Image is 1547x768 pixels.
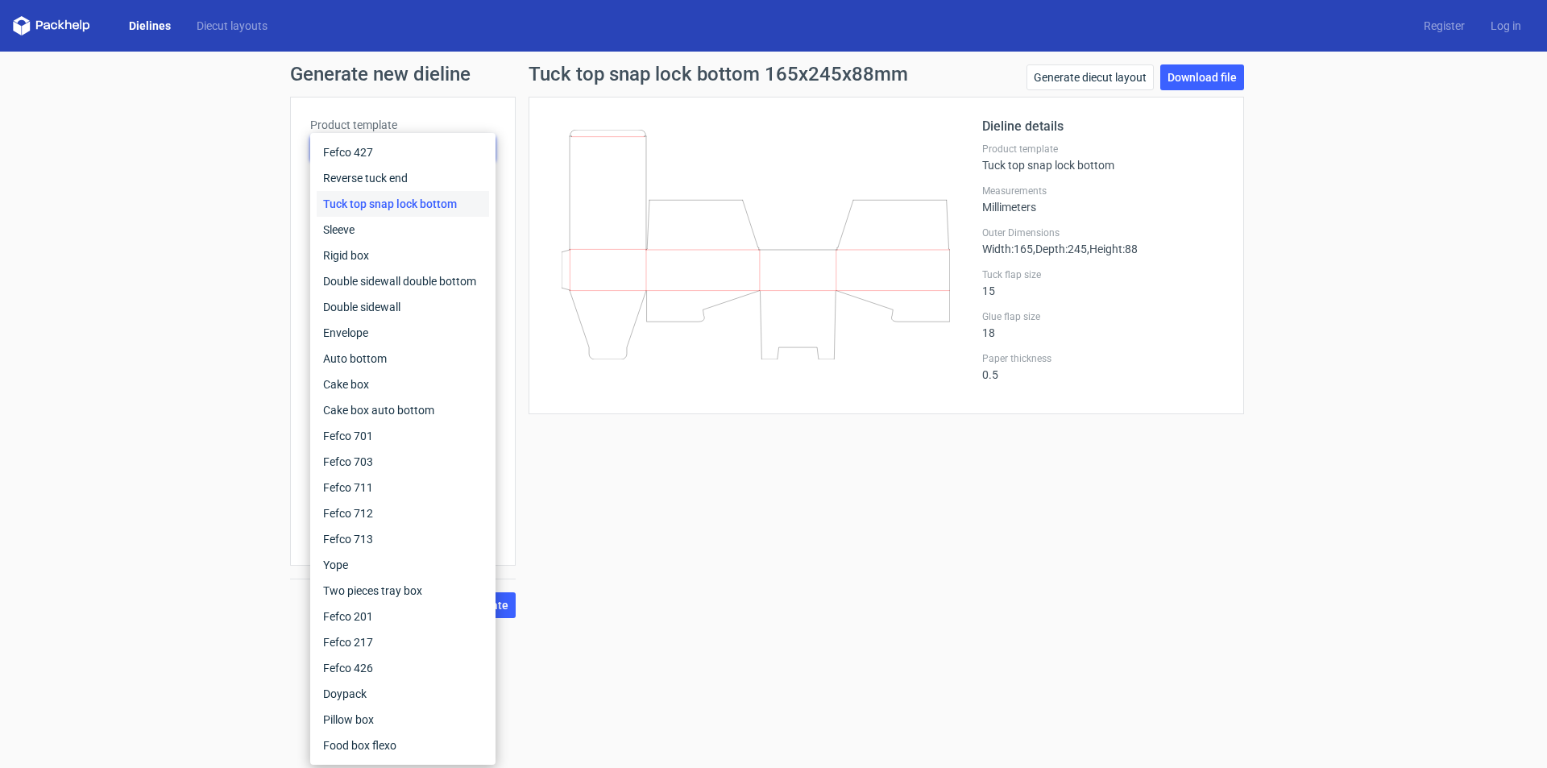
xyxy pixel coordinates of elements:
[982,243,1033,255] span: Width : 165
[317,707,489,733] div: Pillow box
[982,310,1224,339] div: 18
[1411,18,1478,34] a: Register
[317,629,489,655] div: Fefco 217
[317,397,489,423] div: Cake box auto bottom
[982,352,1224,381] div: 0.5
[317,681,489,707] div: Doypack
[982,268,1224,281] label: Tuck flap size
[529,64,908,84] h1: Tuck top snap lock bottom 165x245x88mm
[317,217,489,243] div: Sleeve
[982,310,1224,323] label: Glue flap size
[982,226,1224,239] label: Outer Dimensions
[317,268,489,294] div: Double sidewall double bottom
[982,352,1224,365] label: Paper thickness
[982,185,1224,214] div: Millimeters
[317,578,489,604] div: Two pieces tray box
[317,526,489,552] div: Fefco 713
[1478,18,1534,34] a: Log in
[317,500,489,526] div: Fefco 712
[317,552,489,578] div: Yope
[317,139,489,165] div: Fefco 427
[317,191,489,217] div: Tuck top snap lock bottom
[116,18,184,34] a: Dielines
[982,143,1224,156] label: Product template
[317,655,489,681] div: Fefco 426
[982,117,1224,136] h2: Dieline details
[317,320,489,346] div: Envelope
[317,346,489,372] div: Auto bottom
[982,185,1224,197] label: Measurements
[310,117,496,133] label: Product template
[1087,243,1138,255] span: , Height : 88
[1033,243,1087,255] span: , Depth : 245
[317,604,489,629] div: Fefco 201
[317,294,489,320] div: Double sidewall
[982,143,1224,172] div: Tuck top snap lock bottom
[982,268,1224,297] div: 15
[317,243,489,268] div: Rigid box
[317,165,489,191] div: Reverse tuck end
[1026,64,1154,90] a: Generate diecut layout
[317,372,489,397] div: Cake box
[184,18,280,34] a: Diecut layouts
[317,449,489,475] div: Fefco 703
[1160,64,1244,90] a: Download file
[317,733,489,758] div: Food box flexo
[290,64,1257,84] h1: Generate new dieline
[317,423,489,449] div: Fefco 701
[317,475,489,500] div: Fefco 711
